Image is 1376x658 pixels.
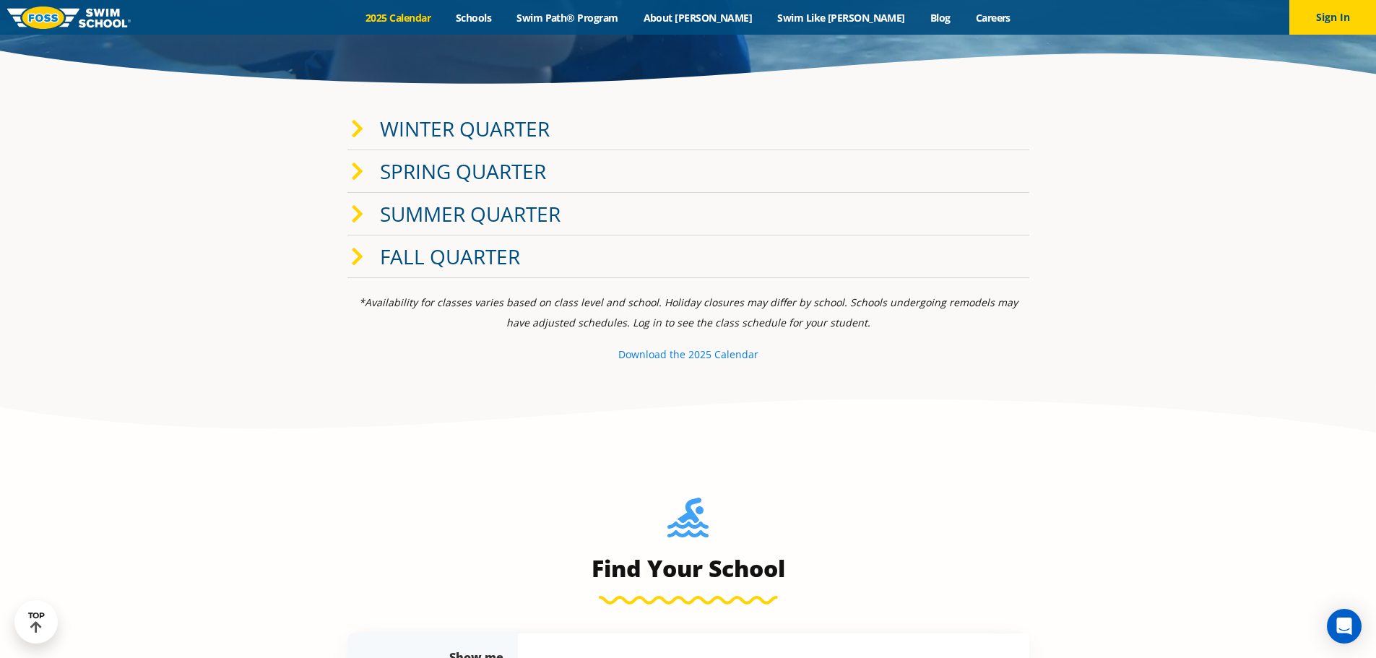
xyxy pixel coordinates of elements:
a: About [PERSON_NAME] [631,11,765,25]
small: Download th [618,347,680,361]
a: Schools [443,11,504,25]
a: Blog [917,11,963,25]
div: TOP [28,611,45,633]
a: Swim Path® Program [504,11,631,25]
h3: Find Your School [347,554,1029,583]
a: Careers [963,11,1023,25]
img: FOSS Swim School Logo [7,7,131,29]
a: Winter Quarter [380,115,550,142]
div: Open Intercom Messenger [1327,609,1362,644]
a: 2025 Calendar [353,11,443,25]
a: Summer Quarter [380,200,561,228]
small: e 2025 Calendar [680,347,758,361]
i: *Availability for classes varies based on class level and school. Holiday closures may differ by ... [359,295,1018,329]
a: Swim Like [PERSON_NAME] [765,11,918,25]
a: Spring Quarter [380,157,546,185]
a: Download the 2025 Calendar [618,347,758,361]
img: Foss-Location-Swimming-Pool-Person.svg [667,498,709,547]
a: Fall Quarter [380,243,520,270]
